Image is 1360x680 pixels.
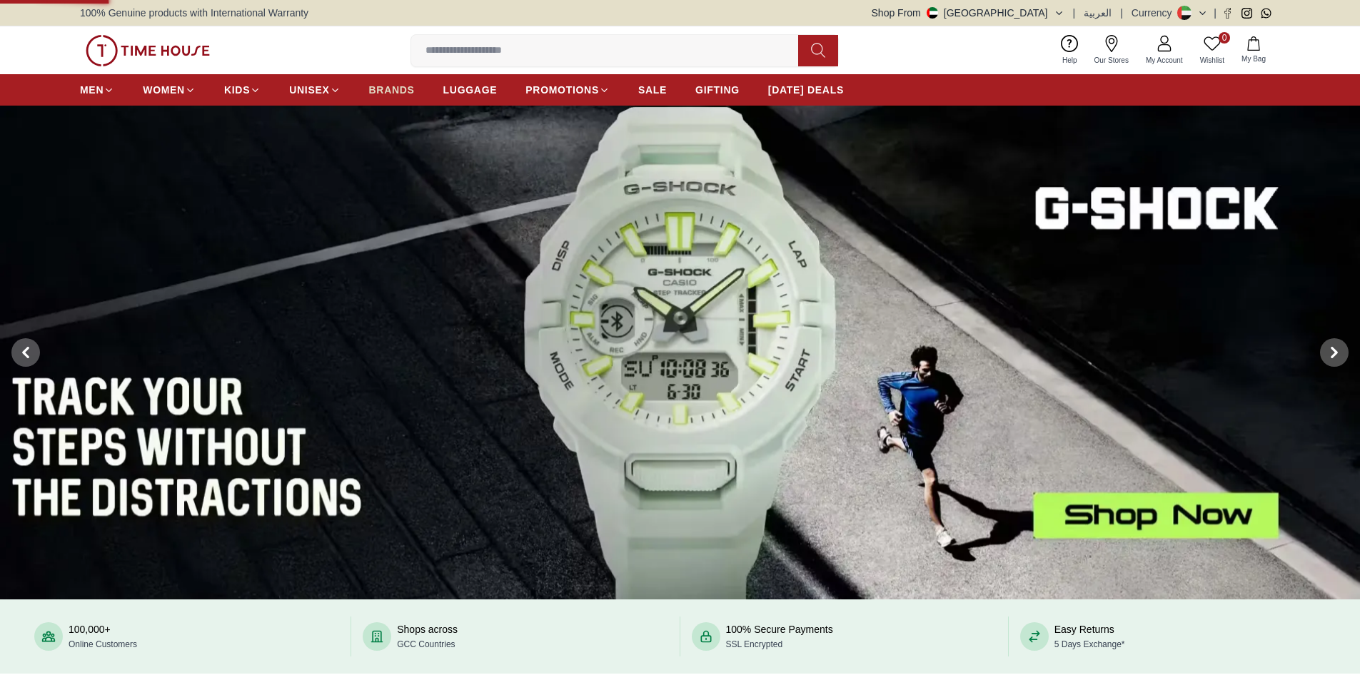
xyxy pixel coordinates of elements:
[695,83,740,97] span: GIFTING
[289,77,340,103] a: UNISEX
[69,639,137,649] span: Online Customers
[80,77,114,103] a: MEN
[80,6,308,20] span: 100% Genuine products with International Warranty
[69,622,137,651] div: 100,000+
[397,622,458,651] div: Shops across
[1084,6,1112,20] button: العربية
[1219,32,1230,44] span: 0
[1086,32,1137,68] a: Our Stores
[224,83,250,97] span: KIDS
[525,83,599,97] span: PROMOTIONS
[1261,8,1271,19] a: Whatsapp
[1194,55,1230,66] span: Wishlist
[695,77,740,103] a: GIFTING
[289,83,329,97] span: UNISEX
[1054,639,1125,649] span: 5 Days Exchange*
[143,83,185,97] span: WOMEN
[1140,55,1189,66] span: My Account
[638,77,667,103] a: SALE
[224,77,261,103] a: KIDS
[525,77,610,103] a: PROMOTIONS
[927,7,938,19] img: United Arab Emirates
[1192,32,1233,68] a: 0Wishlist
[872,6,1064,20] button: Shop From[GEOGRAPHIC_DATA]
[1214,6,1217,20] span: |
[1132,6,1178,20] div: Currency
[1241,8,1252,19] a: Instagram
[443,83,498,97] span: LUGGAGE
[638,83,667,97] span: SALE
[80,83,104,97] span: MEN
[86,35,210,66] img: ...
[1054,622,1125,651] div: Easy Returns
[1236,54,1271,64] span: My Bag
[1233,34,1274,67] button: My Bag
[369,77,415,103] a: BRANDS
[768,77,844,103] a: [DATE] DEALS
[1073,6,1076,20] span: |
[1222,8,1233,19] a: Facebook
[1089,55,1134,66] span: Our Stores
[1057,55,1083,66] span: Help
[369,83,415,97] span: BRANDS
[397,639,455,649] span: GCC Countries
[143,77,196,103] a: WOMEN
[726,622,833,651] div: 100% Secure Payments
[768,83,844,97] span: [DATE] DEALS
[1054,32,1086,68] a: Help
[1120,6,1123,20] span: |
[443,77,498,103] a: LUGGAGE
[726,639,783,649] span: SSL Encrypted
